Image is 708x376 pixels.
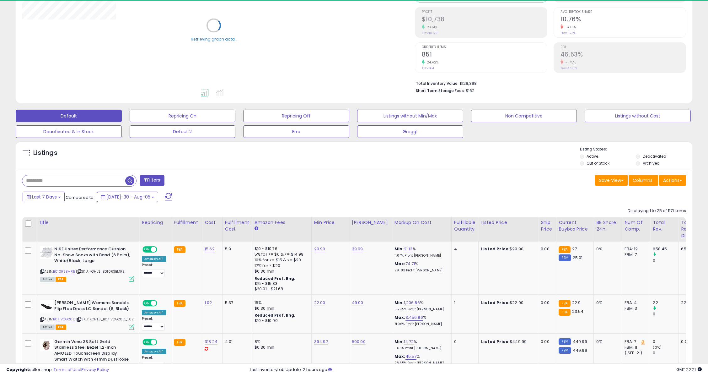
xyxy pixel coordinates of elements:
[404,246,413,252] a: 21.13
[243,125,349,138] button: Erra
[559,246,570,253] small: FBA
[40,246,134,281] div: ASIN:
[255,318,307,324] div: $10 - $10.90
[394,322,447,326] p: 71.96% Profit [PERSON_NAME]
[255,246,307,252] div: $10 - $10.76
[53,269,75,274] a: B010RSBMRE
[405,314,423,321] a: 3,456.86
[314,339,328,345] a: 394.97
[394,300,404,306] b: Min:
[352,339,366,345] a: 500.00
[205,219,220,226] div: Cost
[454,339,474,345] div: 0
[404,300,420,306] a: 1,206.86
[560,10,686,14] span: Avg. Buybox Share
[142,317,166,331] div: Preset:
[559,338,571,345] small: FBM
[191,36,237,42] div: Retrieving graph data..
[481,246,533,252] div: $29.90
[481,246,510,252] b: Listed Price:
[205,246,215,252] a: 15.62
[629,175,658,186] button: Columns
[16,125,122,138] button: Deactivated & In Stock
[416,88,465,93] b: Short Term Storage Fees:
[572,300,581,306] span: 22.9
[422,31,437,35] small: Prev: $8,720
[81,367,109,373] a: Privacy Policy
[32,194,57,200] span: Last 7 Days
[572,308,584,314] span: 23.54
[255,257,307,263] div: 10% for >= $15 & <= $20
[625,306,645,311] div: FBM: 3
[142,256,166,262] div: Amazon AI *
[205,300,212,306] a: 1.02
[541,246,551,252] div: 0.00
[422,10,547,14] span: Profit
[659,175,686,186] button: Actions
[394,346,447,351] p: 11.68% Profit [PERSON_NAME]
[174,246,185,253] small: FBA
[559,254,571,261] small: FBM
[156,247,166,252] span: OFF
[643,154,666,159] label: Deactivated
[40,324,55,330] span: All listings currently available for purchase on Amazon
[625,339,645,345] div: FBA: 7
[255,306,307,311] div: $0.30 min
[394,261,447,273] div: %
[471,110,577,122] button: Non Competitive
[625,300,645,306] div: FBA: 4
[143,301,151,306] span: ON
[596,219,619,232] div: BB Share 24h.
[142,263,166,277] div: Preset:
[653,345,662,350] small: (0%)
[643,161,660,166] label: Archived
[97,192,158,202] button: [DATE]-30 - Aug-05
[454,219,476,232] div: Fulfillable Quantity
[416,81,459,86] b: Total Inventory Value:
[56,277,66,282] span: FBA
[394,253,447,258] p: 11.04% Profit [PERSON_NAME]
[66,194,94,200] span: Compared to:
[54,246,131,265] b: NIKE Unisex Performance Cushion No-Show Socks with Band (6 Pairs), White/Black, Large
[40,246,53,259] img: 51YiffUOlBL._SL40_.jpg
[416,79,681,87] li: $129,398
[225,219,249,232] div: Fulfillment Cost
[54,367,80,373] a: Terms of Use
[255,269,307,274] div: $0.30 min
[563,60,576,65] small: -1.75%
[352,219,389,226] div: [PERSON_NAME]
[454,246,474,252] div: 4
[422,51,547,59] h2: 851
[76,269,125,274] span: | SKU: KOHLS_B010RSBMRE
[625,350,645,356] div: ( SFP: 2 )
[394,268,447,273] p: 29.18% Profit [PERSON_NAME]
[255,286,307,292] div: $20.01 - $21.68
[681,339,696,345] div: 0.00
[633,177,652,183] span: Columns
[422,66,434,70] small: Prev: 684
[559,219,591,232] div: Current Buybox Price
[587,161,609,166] label: Out of Stock
[130,110,236,122] button: Repricing On
[39,219,137,226] div: Title
[54,339,131,370] b: Garmin Venu 3S Soft Gold Stainless Steel Bezel 1.2-Inch AMOLED Touchscreen Display Smart Watch wi...
[255,219,309,226] div: Amazon Fees
[394,300,447,312] div: %
[425,60,439,65] small: 24.42%
[33,149,57,157] h5: Listings
[625,252,645,258] div: FBM: 7
[587,154,598,159] label: Active
[681,219,698,239] div: Total Rev. Diff.
[422,16,547,24] h2: $10,738
[560,51,686,59] h2: 46.53%
[653,311,678,317] div: 0
[40,300,53,313] img: 41VwYU65ibL._SL40_.jpg
[559,309,570,316] small: FBA
[205,339,217,345] a: 313.24
[404,339,414,345] a: 14.72
[481,339,533,345] div: $449.99
[596,300,617,306] div: 0%
[653,339,678,345] div: 0
[681,246,696,252] div: 658.45
[405,261,415,267] a: 74.71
